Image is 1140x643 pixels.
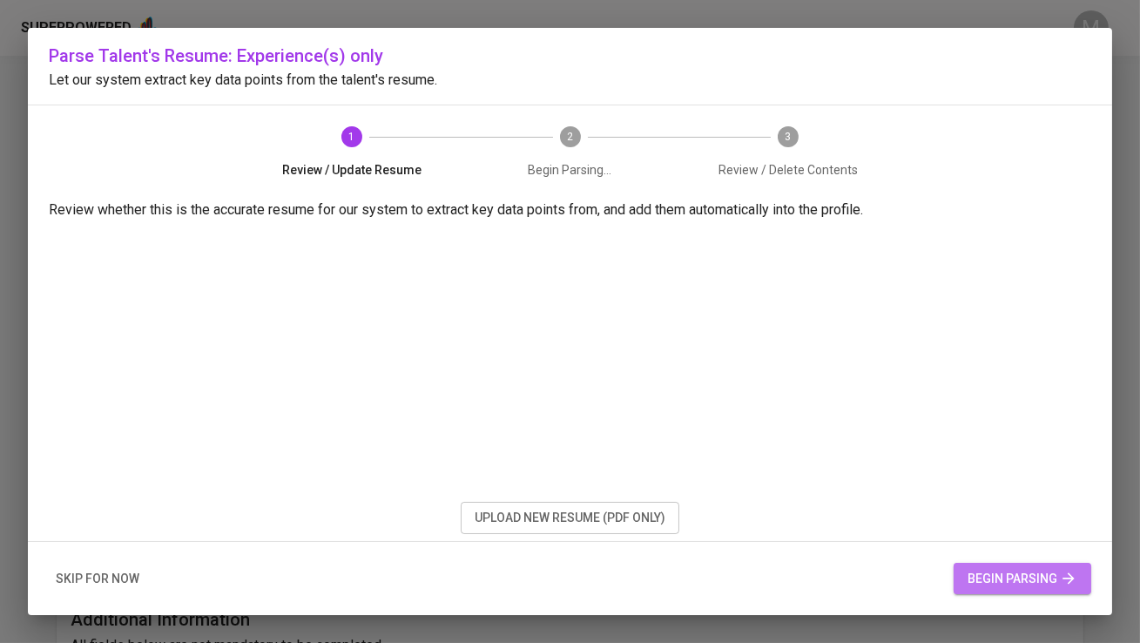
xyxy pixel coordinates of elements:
[786,131,792,143] text: 3
[250,161,455,179] span: Review / Update Resume
[461,502,679,534] button: upload new resume (pdf only)
[49,200,1091,220] p: Review whether this is the accurate resume for our system to extract key data points from, and ad...
[56,568,139,590] span: skip for now
[567,131,573,143] text: 2
[968,568,1077,590] span: begin parsing
[49,227,1091,576] iframe: b6ed27468282d3fe38d7ea6f2d73aed4.pdf
[468,161,672,179] span: Begin Parsing...
[49,563,146,595] button: skip for now
[49,70,1091,91] p: Let our system extract key data points from the talent's resume.
[475,507,665,529] span: upload new resume (pdf only)
[49,42,1091,70] h6: Parse Talent's Resume: Experience(s) only
[686,161,891,179] span: Review / Delete Contents
[348,131,354,143] text: 1
[954,563,1091,595] button: begin parsing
